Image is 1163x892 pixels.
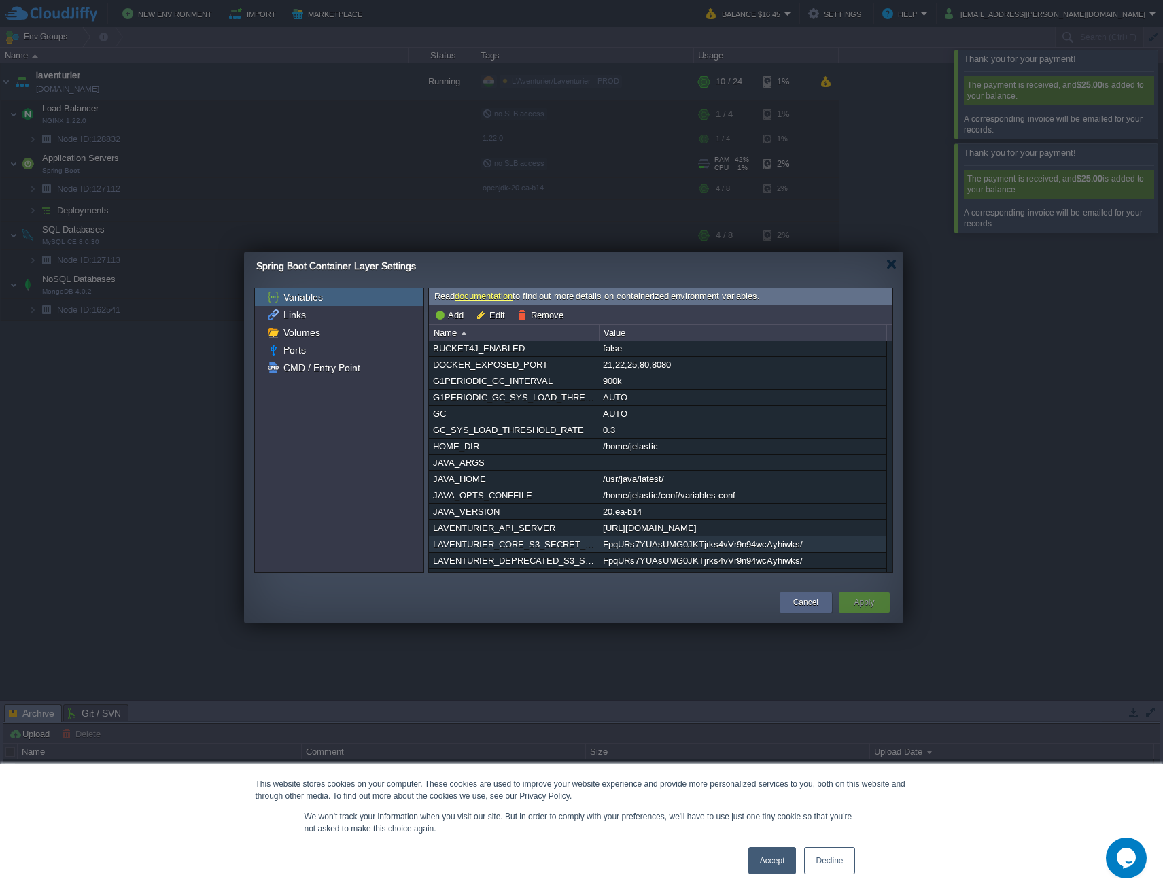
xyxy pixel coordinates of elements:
[430,487,598,503] div: JAVA_OPTS_CONFFILE
[600,520,886,536] div: [URL][DOMAIN_NAME]
[600,439,886,454] div: /home/jelastic
[430,341,598,356] div: BUCKET4J_ENABLED
[600,325,886,341] div: Value
[430,553,598,568] div: LAVENTURIER_DEPRECATED_S3_SECRET_KEY
[430,390,598,405] div: G1PERIODIC_GC_SYS_LOAD_THRESHOLD
[430,373,598,389] div: G1PERIODIC_GC_INTERVAL
[476,309,509,321] button: Edit
[600,390,886,405] div: AUTO
[430,569,598,585] div: MASTER_HOST
[305,810,859,835] p: We won't track your information when you visit our site. But in order to comply with your prefere...
[430,325,599,341] div: Name
[793,596,818,609] button: Cancel
[600,422,886,438] div: 0.3
[430,520,598,536] div: LAVENTURIER_API_SERVER
[600,553,886,568] div: FpqURs7YUAsUMG0JKTjrks4vVr9n94wcAyhiwks/
[600,504,886,519] div: 20.ea-b14
[517,309,568,321] button: Remove
[600,406,886,422] div: AUTO
[281,309,308,321] a: Links
[748,847,797,874] a: Accept
[429,288,892,305] div: Read to find out more details on containerized environment variables.
[455,291,513,301] a: documentation
[434,309,468,321] button: Add
[600,471,886,487] div: /usr/java/latest/
[600,357,886,373] div: 21,22,25,80,8080
[430,422,598,438] div: GC_SYS_LOAD_THRESHOLD_RATE
[256,778,908,802] div: This website stores cookies on your computer. These cookies are used to improve your website expe...
[600,341,886,356] div: false
[281,291,325,303] a: Variables
[600,536,886,552] div: FpqURs7YUAsUMG0JKTjrks4vVr9n94wcAyhiwks/
[600,487,886,503] div: /home/jelastic/conf/variables.conf
[430,439,598,454] div: HOME_DIR
[256,260,416,271] span: Spring Boot Container Layer Settings
[281,362,362,374] a: CMD / Entry Point
[430,471,598,487] div: JAVA_HOME
[430,536,598,552] div: LAVENTURIER_CORE_S3_SECRET_KEY
[430,455,598,470] div: JAVA_ARGS
[854,596,874,609] button: Apply
[804,847,854,874] a: Decline
[281,326,322,339] a: Volumes
[430,504,598,519] div: JAVA_VERSION
[430,406,598,422] div: GC
[600,373,886,389] div: 900k
[600,569,886,585] div: node127112
[430,357,598,373] div: DOCKER_EXPOSED_PORT
[1106,838,1149,878] iframe: chat widget
[281,344,308,356] a: Ports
